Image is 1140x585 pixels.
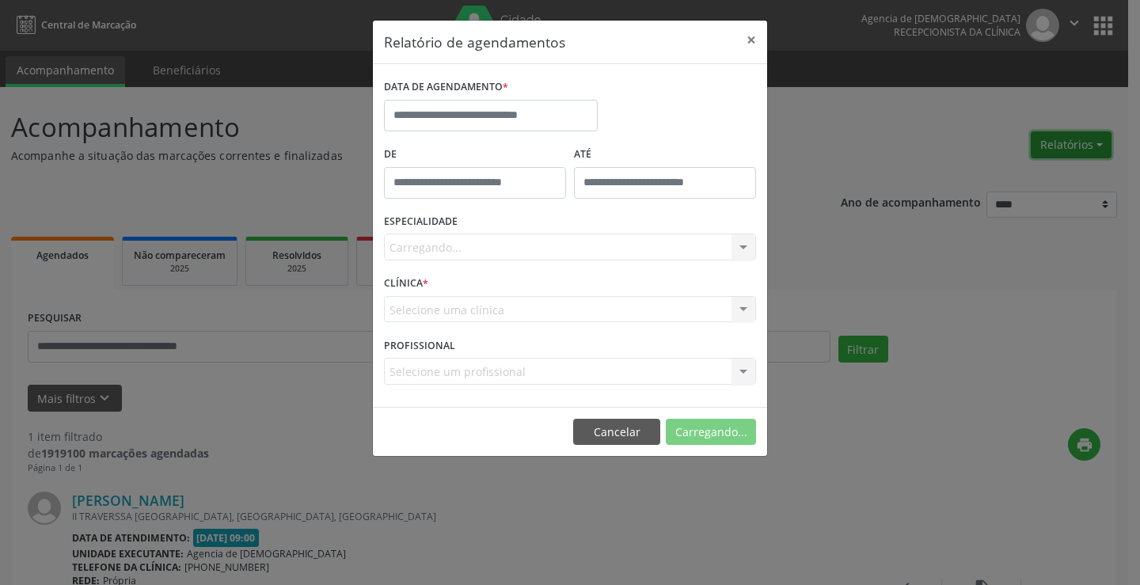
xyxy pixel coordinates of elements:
label: ATÉ [574,142,756,167]
label: CLÍNICA [384,272,428,296]
label: DATA DE AGENDAMENTO [384,75,508,100]
button: Carregando... [666,419,756,446]
button: Cancelar [573,419,660,446]
label: ESPECIALIDADE [384,210,458,234]
label: PROFISSIONAL [384,333,455,358]
h5: Relatório de agendamentos [384,32,565,52]
button: Close [735,21,767,59]
label: De [384,142,566,167]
